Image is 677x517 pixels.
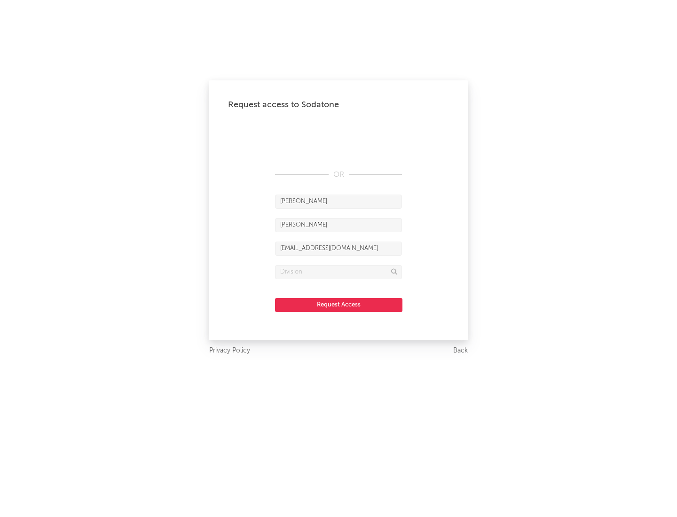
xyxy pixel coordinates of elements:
a: Back [453,345,468,357]
input: Division [275,265,402,279]
div: Request access to Sodatone [228,99,449,110]
input: First Name [275,195,402,209]
input: Last Name [275,218,402,232]
a: Privacy Policy [209,345,250,357]
input: Email [275,242,402,256]
button: Request Access [275,298,402,312]
div: OR [275,169,402,180]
